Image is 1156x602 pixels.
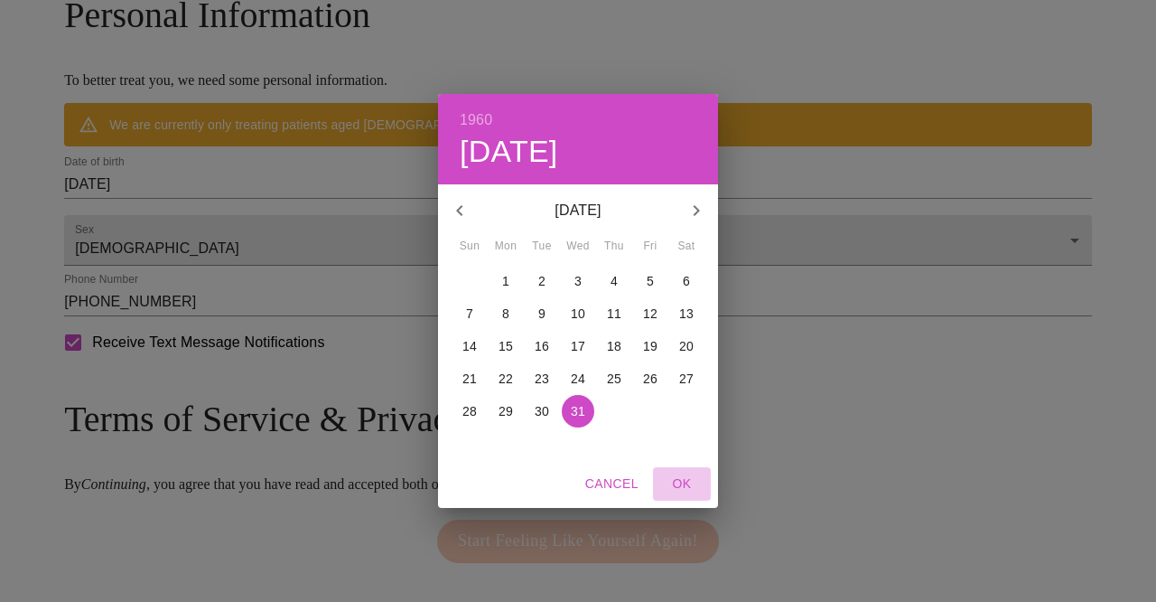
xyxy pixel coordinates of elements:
p: 25 [607,370,621,388]
span: Tue [526,238,558,256]
p: 5 [647,272,654,290]
p: 3 [574,272,582,290]
p: 18 [607,337,621,355]
button: 24 [562,362,594,395]
button: 2 [526,265,558,297]
button: 5 [634,265,667,297]
button: 8 [489,297,522,330]
p: 11 [607,305,621,323]
span: Thu [598,238,630,256]
button: 1960 [460,108,492,133]
button: 29 [489,395,522,428]
p: [DATE] [481,200,675,221]
span: Wed [562,238,594,256]
p: 22 [499,370,513,388]
p: 26 [643,370,657,388]
p: 23 [535,370,549,388]
button: 19 [634,330,667,362]
p: 15 [499,337,513,355]
p: 2 [538,272,545,290]
p: 9 [538,305,545,323]
p: 31 [571,402,585,420]
p: 29 [499,402,513,420]
p: 24 [571,370,585,388]
button: 28 [453,395,486,428]
p: 19 [643,337,657,355]
span: Sat [670,238,703,256]
p: 21 [462,370,477,388]
button: 30 [526,395,558,428]
button: 3 [562,265,594,297]
button: 7 [453,297,486,330]
p: 4 [611,272,618,290]
span: OK [660,473,704,495]
p: 20 [679,337,694,355]
button: 1 [489,265,522,297]
button: 13 [670,297,703,330]
button: 9 [526,297,558,330]
p: 16 [535,337,549,355]
p: 12 [643,305,657,323]
span: Cancel [585,473,639,495]
p: 27 [679,370,694,388]
span: Mon [489,238,522,256]
button: 31 [562,395,594,428]
button: 25 [598,362,630,395]
button: 11 [598,297,630,330]
button: 17 [562,330,594,362]
button: 23 [526,362,558,395]
button: 15 [489,330,522,362]
p: 28 [462,402,477,420]
p: 10 [571,305,585,323]
button: OK [653,467,711,501]
button: Cancel [578,467,646,501]
button: 18 [598,330,630,362]
button: 26 [634,362,667,395]
button: 27 [670,362,703,395]
p: 17 [571,337,585,355]
p: 7 [466,305,473,323]
p: 13 [679,305,694,323]
button: 20 [670,330,703,362]
button: 12 [634,297,667,330]
button: 22 [489,362,522,395]
button: 10 [562,297,594,330]
button: 21 [453,362,486,395]
p: 1 [502,272,509,290]
button: 4 [598,265,630,297]
span: Sun [453,238,486,256]
p: 14 [462,337,477,355]
p: 30 [535,402,549,420]
p: 8 [502,305,509,323]
button: 6 [670,265,703,297]
button: 14 [453,330,486,362]
button: [DATE] [460,133,558,171]
p: 6 [683,272,690,290]
span: Fri [634,238,667,256]
button: 16 [526,330,558,362]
